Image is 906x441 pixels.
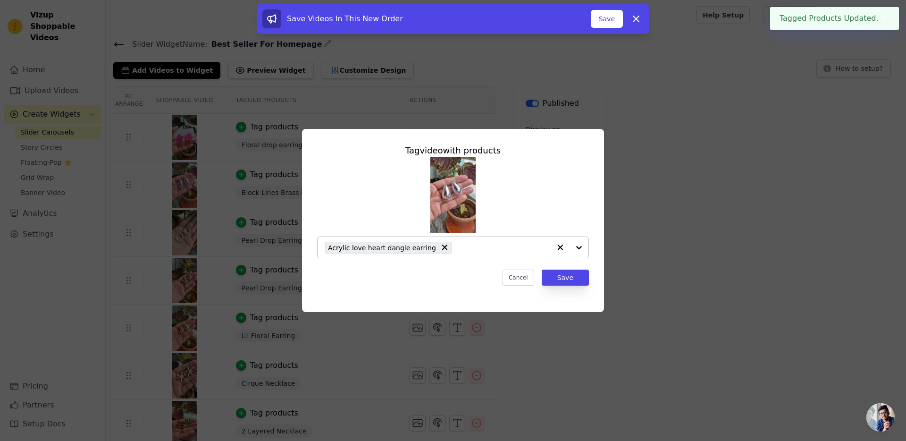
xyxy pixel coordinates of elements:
button: Cancel [503,270,534,286]
div: Open chat [866,403,895,432]
button: Save [591,10,623,28]
img: vizup-images-9079.png [430,157,476,233]
span: Acrylic love heart dangle earring [328,242,436,253]
button: Save [542,270,589,286]
div: Tag video with products [317,144,589,157]
span: Save Videos In This New Order [287,14,403,23]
